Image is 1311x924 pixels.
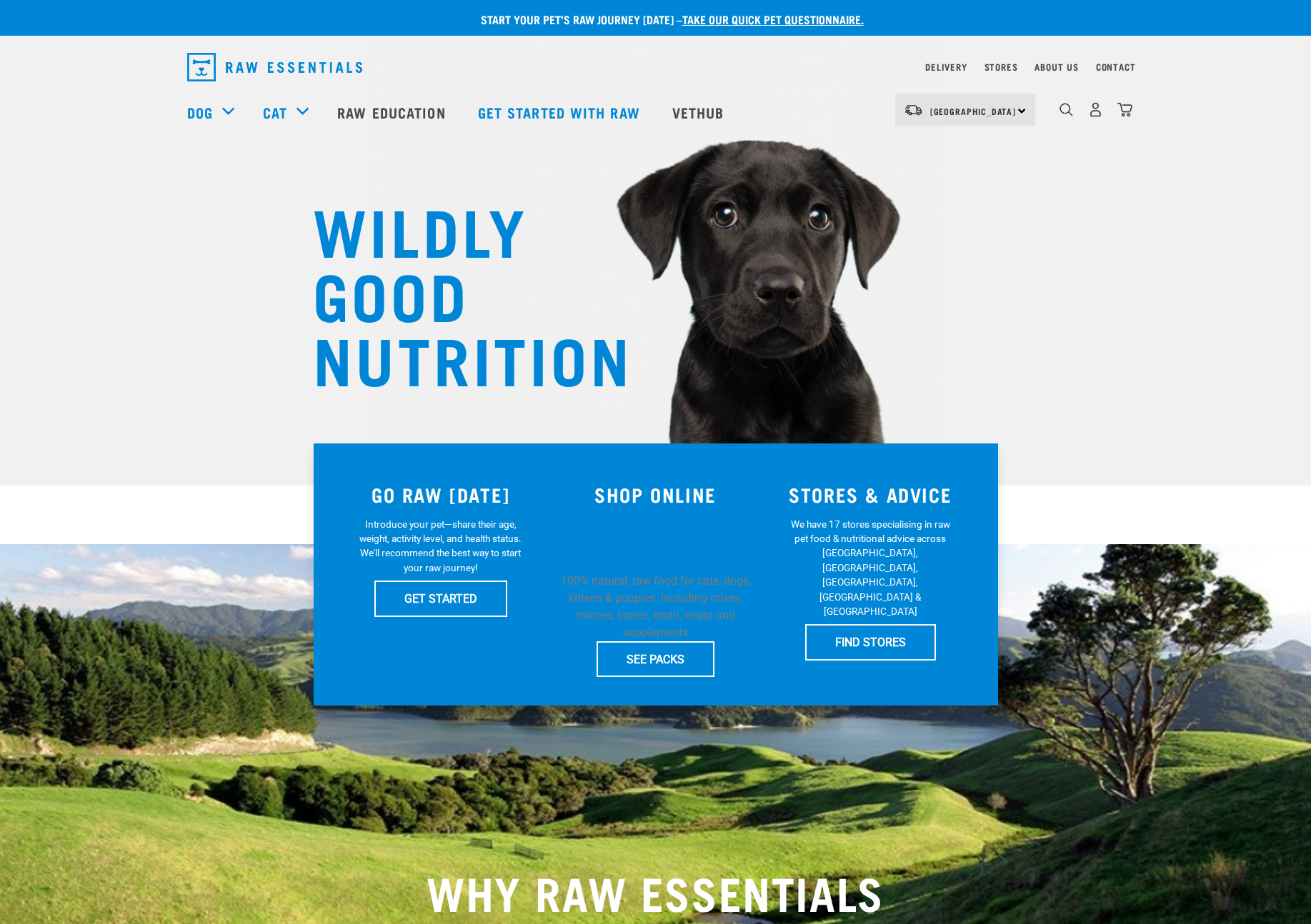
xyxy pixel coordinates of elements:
[1035,64,1078,69] a: About Us
[187,101,213,123] a: Dog
[682,16,864,22] a: take our quick pet questionnaire.
[658,84,742,141] a: Vethub
[904,104,923,116] img: van-moving.png
[263,101,287,123] a: Cat
[1088,102,1103,117] img: user.png
[313,196,599,389] h1: WILDLY GOOD NUTRITION
[323,84,463,141] a: Raw Education
[374,581,507,616] a: GET STARTED
[1096,64,1136,69] a: Contact
[557,483,754,506] h3: SHOP ONLINE
[187,53,362,81] img: Raw Essentials Logo
[985,64,1018,69] a: Stores
[930,109,1017,114] span: [GEOGRAPHIC_DATA]
[1117,102,1132,117] img: home-icon@2x.png
[787,517,954,619] p: We have 17 stores specialising in raw pet food & nutritional advice across [GEOGRAPHIC_DATA], [GE...
[187,865,1125,917] h2: WHY RAW ESSENTIALS
[464,84,658,141] a: Get started with Raw
[772,483,969,506] h3: STORES & ADVICE
[557,573,754,641] p: 100% natural, raw food for cats, dogs, kittens & puppies. Including mixes, minces, bones, broth, ...
[805,624,936,660] a: FIND STORES
[1060,103,1073,116] img: home-icon-1@2x.png
[342,483,540,506] h3: GO RAW [DATE]
[357,517,524,576] p: Introduce your pet—share their age, weight, activity level, and health status. We'll recommend th...
[597,641,714,677] a: SEE PACKS
[925,64,967,69] a: Delivery
[176,47,1136,87] nav: dropdown navigation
